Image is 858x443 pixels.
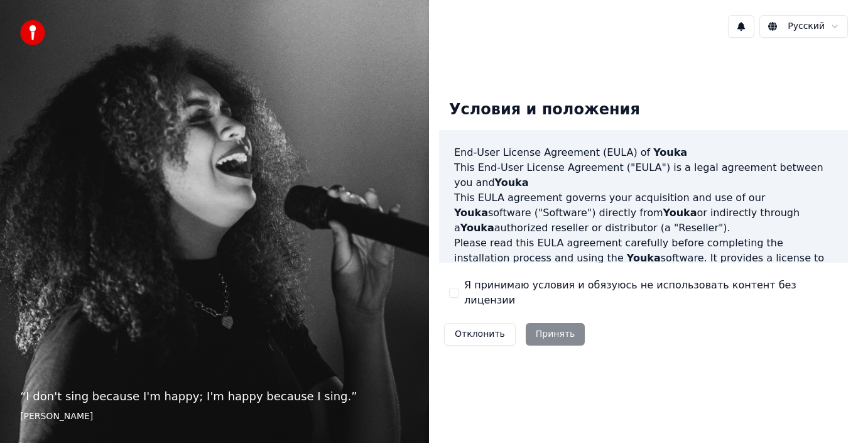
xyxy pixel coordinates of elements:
[20,388,409,405] p: “ I don't sing because I'm happy; I'm happy because I sing. ”
[20,410,409,423] footer: [PERSON_NAME]
[627,252,661,264] span: Youka
[495,177,529,189] span: Youka
[653,146,687,158] span: Youka
[444,323,516,346] button: Отклонить
[454,236,833,296] p: Please read this EULA agreement carefully before completing the installation process and using th...
[663,207,697,219] span: Youka
[460,222,494,234] span: Youka
[439,90,650,130] div: Условия и положения
[454,160,833,190] p: This End-User License Agreement ("EULA") is a legal agreement between you and
[20,20,45,45] img: youka
[454,190,833,236] p: This EULA agreement governs your acquisition and use of our software ("Software") directly from o...
[464,278,838,308] label: Я принимаю условия и обязуюсь не использовать контент без лицензии
[454,145,833,160] h3: End-User License Agreement (EULA) of
[454,207,488,219] span: Youka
